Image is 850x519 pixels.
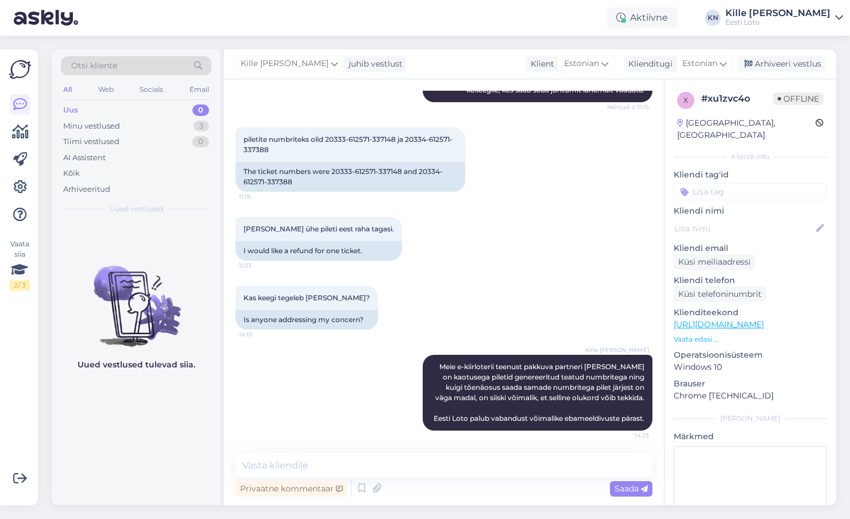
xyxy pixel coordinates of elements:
div: All [61,82,74,97]
p: Kliendi email [674,242,827,254]
p: Windows 10 [674,361,827,373]
span: Saada [615,483,648,494]
p: Chrome [TECHNICAL_ID] [674,390,827,402]
div: Klienditugi [624,58,673,70]
a: [URL][DOMAIN_NAME] [674,319,764,330]
div: Küsi telefoninumbrit [674,286,766,302]
div: 2 / 3 [9,280,30,291]
span: 11:33 [239,261,282,270]
p: Klienditeekond [674,307,827,319]
p: Märkmed [674,431,827,443]
span: x [683,96,688,104]
span: 14:23 [606,431,649,440]
div: I would like a refund for one ticket. [235,241,402,261]
div: Tiimi vestlused [63,136,119,148]
div: AI Assistent [63,152,106,164]
input: Lisa tag [674,183,827,200]
div: Kliendi info [674,152,827,162]
div: # xu1zvc4o [701,92,773,106]
p: Brauser [674,378,827,390]
div: Eesti Loto [725,18,830,27]
div: Web [96,82,116,97]
span: piletite numbriteks olid 20333-612571-337148 ja 20334-612571-337388 [244,135,453,154]
span: Uued vestlused [110,204,163,214]
a: Kille [PERSON_NAME]Eesti Loto [725,9,843,27]
div: Vaata siia [9,239,30,291]
span: Kille [PERSON_NAME] [241,57,329,70]
p: Kliendi tag'id [674,169,827,181]
p: Kliendi telefon [674,274,827,286]
p: Uued vestlused tulevad siia. [78,359,195,371]
div: juhib vestlust [344,58,403,70]
span: Meie e-kiirloterii teenust pakkuva partneri [PERSON_NAME] on kaotusega piletid genereeritud teatu... [434,362,646,423]
div: [GEOGRAPHIC_DATA], [GEOGRAPHIC_DATA] [677,117,816,141]
div: Arhiveeritud [63,184,110,195]
div: The ticket numbers were 20333-612571-337148 and 20334-612571-337388 [235,162,465,192]
div: Privaatne kommentaar [235,481,347,497]
p: Kliendi nimi [674,205,827,217]
div: KN [705,10,721,26]
div: Email [187,82,211,97]
p: Vaata edasi ... [674,334,827,344]
div: 0 [192,136,209,148]
div: Kille [PERSON_NAME] [725,9,830,18]
div: Aktiivne [607,7,677,28]
span: Offline [773,92,824,105]
span: 11:19 [239,192,282,201]
span: Estonian [564,57,599,70]
div: Klient [526,58,554,70]
span: Nähtud ✓ 11:15 [606,103,649,111]
div: Arhiveeri vestlus [737,56,826,72]
span: Otsi kliente [71,60,117,72]
input: Lisa nimi [674,222,814,235]
p: Operatsioonisüsteem [674,349,827,361]
div: 0 [192,104,209,116]
div: 3 [194,121,209,132]
div: [PERSON_NAME] [674,413,827,424]
img: Askly Logo [9,59,31,80]
span: 14:01 [239,330,282,339]
img: No chats [52,245,221,348]
div: Minu vestlused [63,121,120,132]
div: Küsi meiliaadressi [674,254,755,270]
span: [PERSON_NAME] ühe pileti eest raha tagasi. [244,224,394,233]
span: Estonian [682,57,717,70]
div: Socials [137,82,165,97]
div: Kõik [63,168,80,179]
div: Uus [63,104,78,116]
span: Kas keegi tegeleb [PERSON_NAME]? [244,293,370,302]
span: Kille [PERSON_NAME] [585,346,649,354]
div: Is anyone addressing my concern? [235,310,378,330]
